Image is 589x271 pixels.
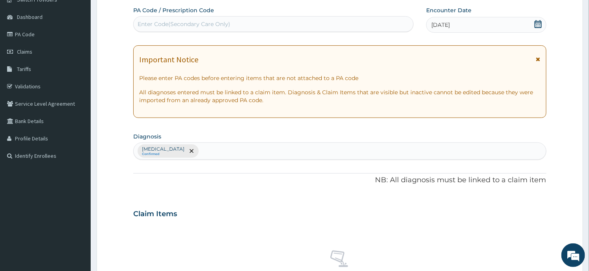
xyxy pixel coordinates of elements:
span: We're online! [46,84,109,163]
span: Dashboard [17,13,43,21]
label: Encounter Date [426,6,472,14]
p: Please enter PA codes before entering items that are not attached to a PA code [139,74,540,82]
p: All diagnoses entered must be linked to a claim item. Diagnosis & Claim Items that are visible bu... [139,88,540,104]
span: remove selection option [188,148,195,155]
span: [DATE] [431,21,450,29]
p: [MEDICAL_DATA] [142,146,185,152]
h1: Important Notice [139,55,198,64]
div: Enter Code(Secondary Care Only) [138,20,230,28]
div: Chat with us now [41,44,132,54]
h3: Claim Items [133,210,177,219]
div: Minimize live chat window [129,4,148,23]
span: Claims [17,48,32,55]
p: NB: All diagnosis must be linked to a claim item [133,175,546,185]
span: Tariffs [17,65,31,73]
label: PA Code / Prescription Code [133,6,214,14]
img: d_794563401_company_1708531726252_794563401 [15,39,32,59]
label: Diagnosis [133,133,161,140]
small: Confirmed [142,152,185,156]
textarea: Type your message and hit 'Enter' [4,184,150,212]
